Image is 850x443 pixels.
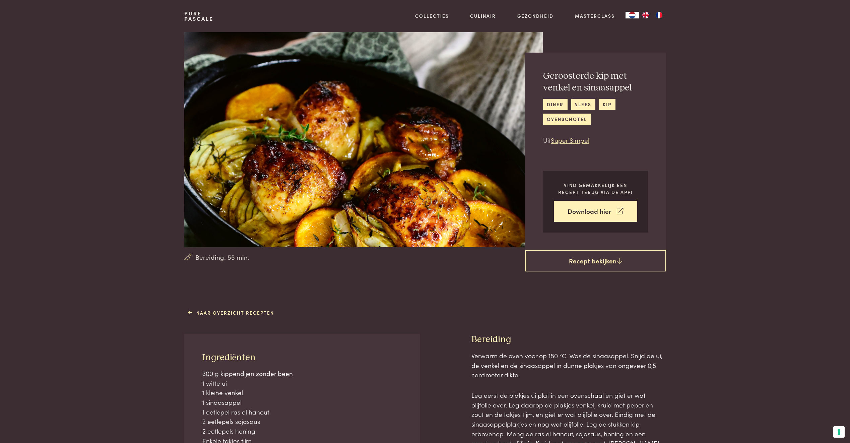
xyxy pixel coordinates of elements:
[517,12,553,19] a: Gezondheid
[626,12,639,18] div: Language
[415,12,449,19] a: Collecties
[543,99,568,110] a: diner
[543,135,648,145] p: Uit
[470,12,496,19] a: Culinair
[195,252,249,262] span: Bereiding: 55 min.
[543,114,591,125] a: ovenschotel
[184,32,542,247] img: Geroosterde kip met venkel en sinaasappel
[599,99,615,110] a: kip
[554,182,637,195] p: Vind gemakkelijk een recept terug via de app!
[652,12,666,18] a: FR
[575,12,615,19] a: Masterclass
[184,11,213,21] a: PurePascale
[833,426,845,438] button: Uw voorkeuren voor toestemming voor trackingtechnologieën
[571,99,595,110] a: vlees
[639,12,652,18] a: EN
[202,353,256,362] span: Ingrediënten
[551,135,589,144] a: Super Simpel
[188,309,274,316] a: Naar overzicht recepten
[639,12,666,18] ul: Language list
[543,70,648,93] h2: Geroosterde kip met venkel en sinaasappel
[471,351,666,380] p: Verwarm de oven voor op 180 °C. Was de sinaasappel. Snijd de ui, de venkel en de sinaasappel in d...
[471,334,666,345] h3: Bereiding
[554,201,637,222] a: Download hier
[626,12,639,18] a: NL
[525,250,666,272] a: Recept bekijken
[626,12,666,18] aside: Language selected: Nederlands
